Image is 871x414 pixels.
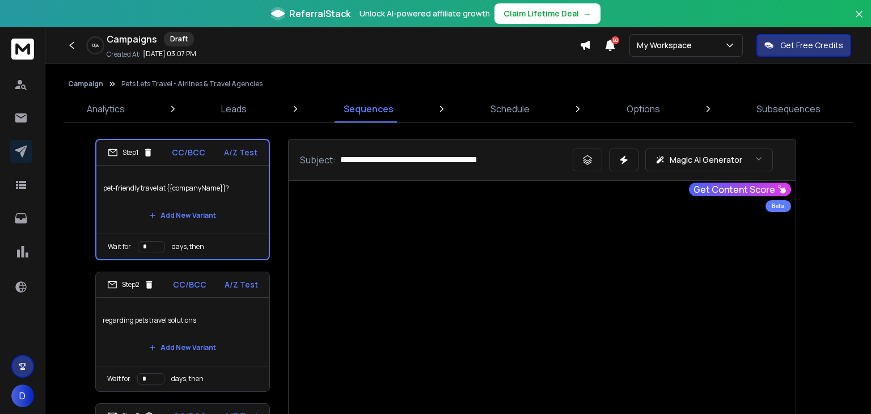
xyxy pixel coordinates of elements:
p: A/Z Test [225,279,258,290]
a: Leads [214,95,253,122]
button: Campaign [68,79,103,88]
p: Analytics [87,102,125,116]
p: Created At: [107,50,141,59]
button: Add New Variant [140,336,225,359]
span: ReferralStack [289,7,350,20]
p: Magic AI Generator [670,154,742,166]
li: Step1CC/BCCA/Z Testpet-friendly travel at {{companyName}}?Add New VariantWait fordays, then [95,139,270,260]
p: regarding pets travel solutions [103,305,263,336]
h1: Campaigns [107,32,157,46]
p: Leads [221,102,247,116]
p: CC/BCC [173,279,206,290]
span: 50 [611,36,619,44]
p: 0 % [92,42,99,49]
p: CC/BCC [172,147,205,158]
button: Claim Lifetime Deal→ [494,3,601,24]
p: Wait for [107,374,130,383]
a: Analytics [80,95,132,122]
button: D [11,385,34,407]
a: Sequences [337,95,400,122]
div: Step 2 [107,280,154,290]
button: Close banner [852,7,866,34]
a: Options [620,95,667,122]
p: Schedule [491,102,530,116]
button: Get Content Score [689,183,791,196]
p: Get Free Credits [780,40,843,51]
p: pet-friendly travel at {{companyName}}? [103,172,262,204]
p: A/Z Test [224,147,257,158]
button: Magic AI Generator [645,149,773,171]
p: Pets Lets Travel - Airlines & Travel Agencies [121,79,263,88]
button: Add New Variant [140,204,225,227]
a: Subsequences [750,95,827,122]
p: days, then [172,242,204,251]
button: Get Free Credits [756,34,851,57]
p: days, then [171,374,204,383]
p: Options [627,102,660,116]
p: Subsequences [756,102,821,116]
a: Schedule [484,95,536,122]
p: My Workspace [637,40,696,51]
p: Unlock AI-powered affiliate growth [360,8,490,19]
p: Wait for [108,242,131,251]
span: → [584,8,591,19]
div: Draft [164,32,194,47]
li: Step2CC/BCCA/Z Testregarding pets travel solutionsAdd New VariantWait fordays, then [95,272,270,392]
p: Subject: [300,153,336,167]
p: [DATE] 03:07 PM [143,49,196,58]
div: Beta [766,200,791,212]
p: Sequences [344,102,394,116]
div: Step 1 [108,147,153,158]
